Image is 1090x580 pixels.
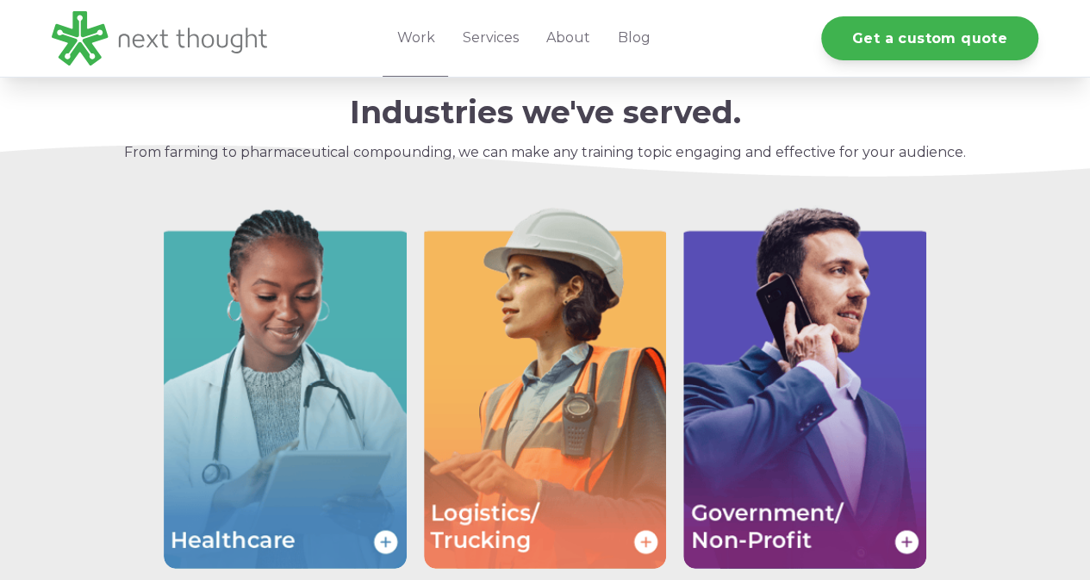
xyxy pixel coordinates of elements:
span: From farming to pharmaceutical compounding, we can make any training topic engaging and effective... [124,144,966,160]
h2: Industries we've served. [69,95,1021,130]
img: LG - NextThought Logo [52,11,267,65]
img: Government/Non-Profit [683,205,926,569]
a: Get a custom quote [821,16,1038,60]
img: Logicstics/Trucking [424,205,667,569]
img: Healthcare [164,205,407,569]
